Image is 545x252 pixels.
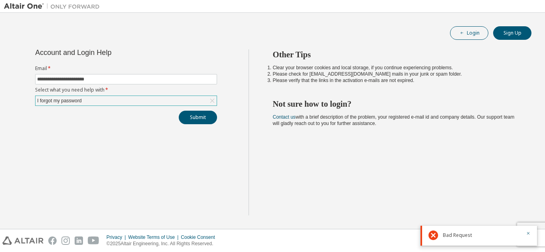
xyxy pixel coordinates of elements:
[36,96,83,105] div: I forgot my password
[75,236,83,245] img: linkedin.svg
[107,240,220,247] p: © 2025 Altair Engineering, Inc. All Rights Reserved.
[4,2,104,10] img: Altair One
[273,114,296,120] a: Contact us
[273,99,517,109] h2: Not sure how to login?
[273,64,517,71] li: Clear your browser cookies and local storage, if you continue experiencing problems.
[493,26,531,40] button: Sign Up
[450,26,488,40] button: Login
[273,49,517,60] h2: Other Tips
[88,236,99,245] img: youtube.svg
[35,65,217,72] label: Email
[48,236,57,245] img: facebook.svg
[107,234,128,240] div: Privacy
[128,234,181,240] div: Website Terms of Use
[61,236,70,245] img: instagram.svg
[273,77,517,84] li: Please verify that the links in the activation e-mails are not expired.
[2,236,43,245] img: altair_logo.svg
[443,232,472,238] span: Bad Request
[181,234,219,240] div: Cookie Consent
[35,87,217,93] label: Select what you need help with
[35,49,181,56] div: Account and Login Help
[273,114,515,126] span: with a brief description of the problem, your registered e-mail id and company details. Our suppo...
[36,96,217,105] div: I forgot my password
[179,111,217,124] button: Submit
[273,71,517,77] li: Please check for [EMAIL_ADDRESS][DOMAIN_NAME] mails in your junk or spam folder.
